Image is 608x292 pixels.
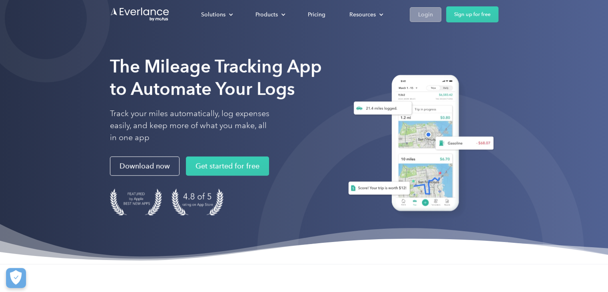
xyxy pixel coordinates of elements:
[418,10,433,20] div: Login
[446,6,498,22] a: Sign up for free
[339,69,498,220] img: Everlance, mileage tracker app, expense tracking app
[255,10,278,20] div: Products
[349,10,376,20] div: Resources
[308,10,325,20] div: Pricing
[247,8,292,22] div: Products
[110,108,270,144] p: Track your miles automatically, log expenses easily, and keep more of what you make, all in one app
[341,8,390,22] div: Resources
[186,156,269,176] a: Get started for free
[410,7,441,22] a: Login
[171,188,223,215] img: 4.9 out of 5 stars on the app store
[193,8,239,22] div: Solutions
[201,10,225,20] div: Solutions
[110,56,322,99] strong: The Mileage Tracking App to Automate Your Logs
[110,7,170,22] a: Go to homepage
[110,188,162,215] img: Badge for Featured by Apple Best New Apps
[110,156,179,176] a: Download now
[6,268,26,288] button: Cookies Settings
[300,8,333,22] a: Pricing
